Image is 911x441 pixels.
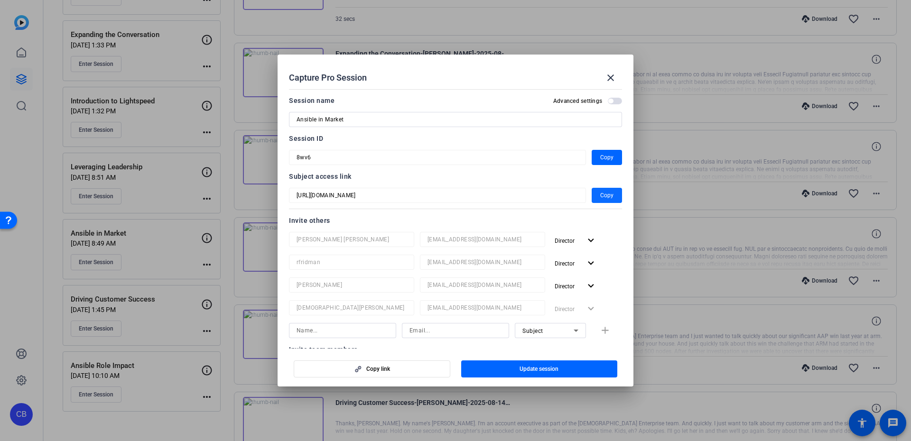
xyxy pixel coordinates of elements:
[585,235,597,247] mat-icon: expand_more
[428,302,538,313] input: Email...
[289,171,622,182] div: Subject access link
[520,365,558,373] span: Update session
[297,114,614,125] input: Enter Session Name
[409,325,502,336] input: Email...
[555,260,575,267] span: Director
[297,257,407,268] input: Name...
[289,133,622,144] div: Session ID
[592,188,622,203] button: Copy
[600,190,614,201] span: Copy
[366,365,390,373] span: Copy link
[428,234,538,245] input: Email...
[555,238,575,244] span: Director
[551,255,601,272] button: Director
[289,66,622,89] div: Capture Pro Session
[297,234,407,245] input: Name...
[297,325,389,336] input: Name...
[585,257,597,269] mat-icon: expand_more
[297,302,407,313] input: Name...
[461,360,618,377] button: Update session
[551,277,601,294] button: Director
[428,279,538,291] input: Email...
[522,328,543,334] span: Subject
[289,95,335,106] div: Session name
[592,150,622,165] button: Copy
[297,279,407,291] input: Name...
[553,97,602,105] h2: Advanced settings
[555,283,575,290] span: Director
[600,152,614,163] span: Copy
[551,232,601,249] button: Director
[428,257,538,268] input: Email...
[585,280,597,292] mat-icon: expand_more
[297,152,578,163] input: Session OTP
[294,360,450,377] button: Copy link
[605,72,616,83] mat-icon: close
[297,190,578,201] input: Session OTP
[289,215,622,226] div: Invite others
